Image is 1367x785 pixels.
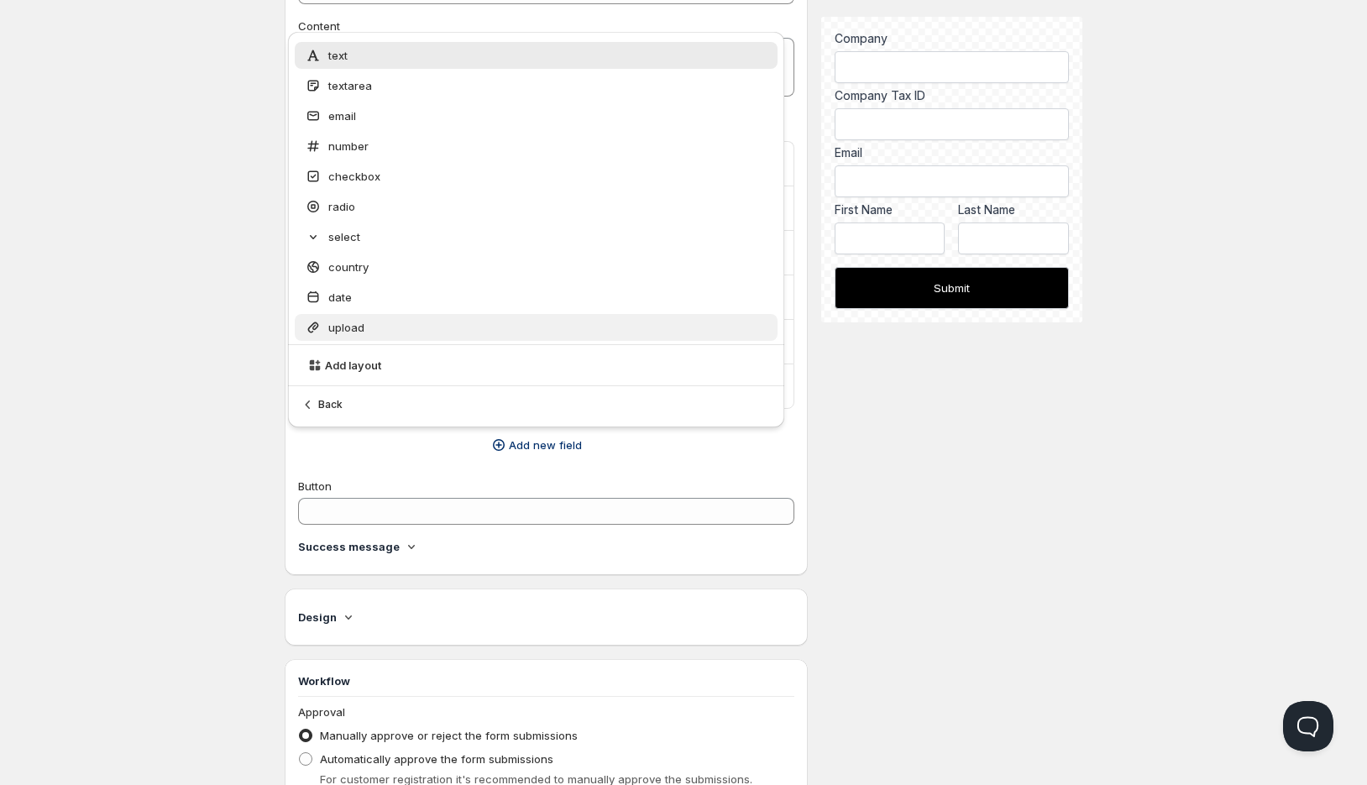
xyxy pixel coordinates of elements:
h3: Workflow [298,672,794,689]
ul: Search and select field types [288,42,784,341]
span: email [328,107,356,124]
span: Back [318,398,343,411]
span: Add new field [509,437,582,453]
label: First Name [835,201,945,218]
span: Approval [298,705,345,719]
label: Company [835,30,1069,47]
label: Last Name [958,201,1069,218]
iframe: Help Scout Beacon - Open [1283,701,1333,751]
span: upload [328,319,364,336]
span: checkbox [328,168,380,185]
span: text [328,47,348,64]
span: radio [328,198,355,215]
h4: Design [298,609,337,625]
button: Submit [835,267,1069,309]
button: Add new field [288,432,784,458]
button: Add layout [301,352,771,379]
span: select [328,228,360,245]
span: Add layout [325,357,381,374]
span: country [328,259,369,275]
label: Company Tax ID [835,87,1069,104]
span: Automatically approve the form submissions [320,752,553,766]
div: Email [835,144,1069,161]
h4: Success message [298,538,400,555]
span: textarea [328,77,372,94]
span: Manually approve or reject the form submissions [320,729,578,742]
span: Content [298,19,340,33]
span: number [328,138,369,154]
span: date [328,289,352,306]
span: Button [298,479,332,493]
button: Back [295,393,778,416]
